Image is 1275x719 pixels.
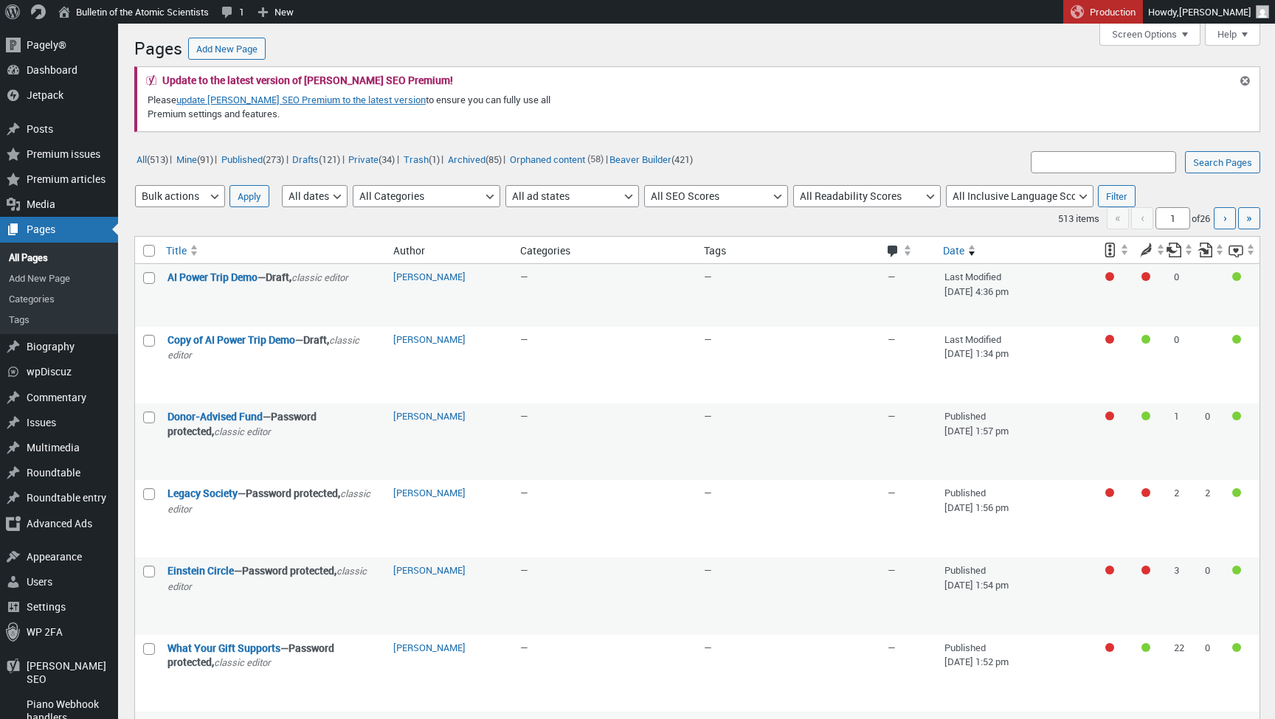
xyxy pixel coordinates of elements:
[1198,403,1229,480] td: 0
[1167,237,1194,263] a: Outgoing internal links
[1105,643,1114,652] div: Focus keyphrase not set
[393,563,466,577] a: [PERSON_NAME]
[937,403,1094,480] td: Published [DATE] 1:57 pm
[888,563,896,577] span: —
[513,237,697,264] th: Categories
[520,409,528,423] span: —
[134,31,182,63] h1: Pages
[167,563,234,577] a: “Einstein Circle” (Edit)
[937,480,1094,558] td: Published [DATE] 1:56 pm
[446,150,503,167] a: Archived(85)
[937,635,1094,712] td: Published [DATE] 1:52 pm
[162,75,453,86] h2: Update to the latest version of [PERSON_NAME] SEO Premium!
[1058,212,1099,225] span: 513 items
[347,149,399,168] li: |
[1105,488,1114,497] div: Focus keyphrase not set
[520,641,528,654] span: —
[1232,566,1241,574] div: Good
[167,409,263,423] a: “Donor-Advised Fund” (Edit)
[888,270,896,283] span: —
[319,152,340,165] span: (121)
[393,270,466,283] a: [PERSON_NAME]
[1246,209,1252,226] span: »
[1232,411,1241,420] div: Good
[134,149,695,168] ul: |
[1141,335,1150,344] div: Good
[167,487,370,515] span: classic editor
[1167,403,1198,480] td: 1
[147,152,168,165] span: (513)
[508,149,603,168] li: (58)
[1200,212,1210,225] span: 26
[303,333,329,347] span: Draft,
[1198,480,1229,558] td: 2
[386,237,513,264] th: Author
[520,333,528,346] span: —
[1167,558,1198,635] td: 3
[1185,151,1260,173] input: Search Pages
[1198,558,1229,635] td: 0
[167,333,359,362] span: classic editor
[886,245,900,260] span: Comments
[393,409,466,423] a: [PERSON_NAME]
[1167,480,1198,558] td: 2
[520,563,528,577] span: —
[1223,209,1227,226] span: ›
[943,243,964,258] span: Date
[167,563,379,594] strong: —
[219,150,286,167] a: Published(273)
[1179,5,1251,18] span: [PERSON_NAME]
[167,564,367,593] span: classic editor
[167,270,379,285] strong: —
[229,185,269,207] input: Apply
[167,641,334,670] span: Password protected,
[1099,24,1200,46] button: Screen Options
[1130,237,1166,263] a: Readability score
[134,149,172,168] li: |
[266,270,291,284] span: Draft,
[401,149,443,168] li: |
[1107,207,1129,229] span: «
[446,149,505,168] li: |
[146,91,592,122] p: Please to ensure you can fully use all Premium settings and features.
[379,152,395,165] span: (34)
[888,409,896,423] span: —
[1098,185,1136,207] input: Filter
[888,486,896,499] span: —
[167,333,379,363] strong: —
[214,425,271,438] span: classic editor
[1141,488,1150,497] div: Needs improvement
[1094,237,1130,263] a: SEO score
[1232,643,1241,652] div: Good
[937,558,1094,635] td: Published [DATE] 1:54 pm
[1141,643,1150,652] div: Good
[134,150,170,167] a: All(513)
[888,333,896,346] span: —
[167,333,295,347] a: “Copy of AI Power Trip Demo” (Edit)
[520,486,528,499] span: —
[1141,272,1150,281] div: Needs improvement
[697,237,880,264] th: Tags
[671,152,693,165] span: (421)
[1232,335,1241,344] div: Good
[214,656,271,669] span: classic editor
[242,563,336,577] span: Password protected,
[1105,566,1114,574] div: Focus keyphrase not set
[291,149,345,168] li: |
[1232,488,1241,497] div: Good
[174,149,217,168] li: |
[401,150,441,167] a: Trash(1)
[167,486,379,516] strong: —
[508,150,587,167] a: Orphaned content
[937,264,1094,326] td: Last Modified [DATE] 4:36 pm
[1167,264,1198,326] td: 0
[393,641,466,654] a: [PERSON_NAME]
[1198,237,1225,263] a: Received internal links
[937,237,1094,264] a: Date
[393,486,466,499] a: [PERSON_NAME]
[1232,272,1241,281] div: Good
[1141,411,1150,420] div: Good
[1205,24,1260,46] button: Help
[160,237,386,264] a: Title
[167,270,258,284] a: “AI Power Trip Demo” (Edit)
